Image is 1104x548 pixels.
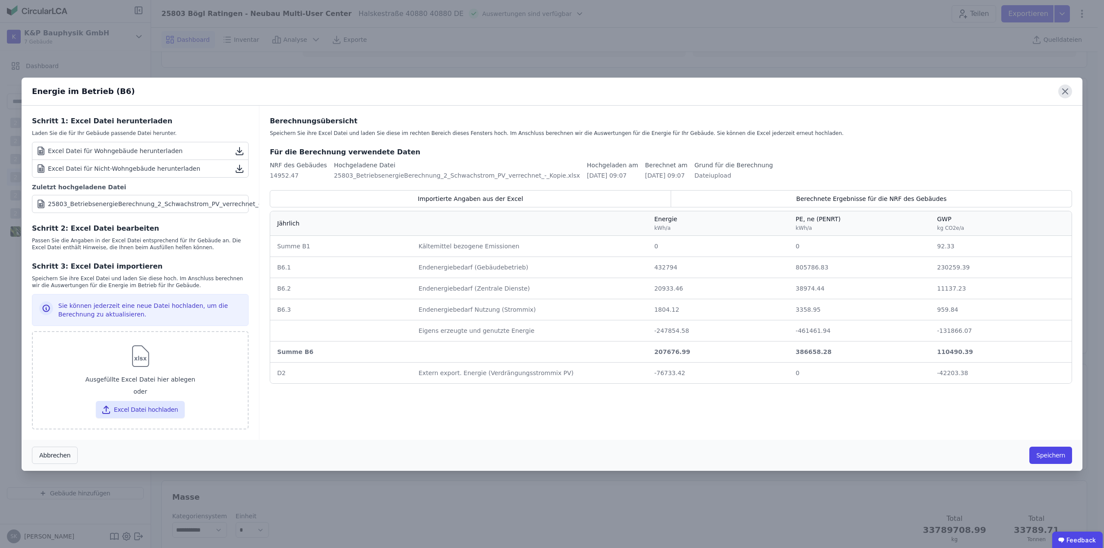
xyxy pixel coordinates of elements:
[937,327,972,334] span: -131866.07
[937,348,973,355] span: 110490.39
[1029,447,1072,464] button: Speichern
[36,163,200,174] div: Excel Datei für Nicht-Wohngebäude herunterladen
[937,243,954,250] span: 92.33
[277,242,405,251] div: Summe B1
[270,116,1072,126] div: Berechnungsübersicht
[419,370,574,376] span: Extern export. Energie (Verdrängungsstrommix PV)
[937,264,970,271] span: 230259.39
[32,275,249,289] div: Speichern Sie ihre Excel Datei und laden Sie diese hoch. Im Anschluss berechnen wir die Auswertun...
[40,372,241,387] div: Ausgefüllte Excel Datei hier ablegen
[796,306,821,313] span: 3358.95
[419,243,520,250] span: Kältemittel bezogene Emissionen
[796,215,841,232] div: PE, ne (PENRT)
[654,243,658,250] span: 0
[796,348,832,355] span: 386658.28
[32,237,249,251] div: Passen Sie die Angaben in der Excel Datei entsprechend für Ihr Gebäude an. Die Excel Datei enthäl...
[126,342,155,370] img: svg%3e
[694,161,773,169] div: Grund für die Berechnung
[796,243,800,250] span: 0
[48,200,294,208] div: 25803_BetriebsenergieBerechnung_2_Schwachstrom_PV_verrechnet_-_Kopie.xlsx
[270,130,1072,137] div: Speichern Sie ihre Excel Datei und laden Sie diese im rechten Bereich dieses Fensters hoch. Im An...
[796,264,829,271] span: 805786.83
[694,171,773,180] div: Dateiupload
[654,215,677,232] div: Energie
[277,305,405,314] div: B6.3
[32,160,248,177] a: Excel Datei für Nicht-Wohngebäude herunterladen
[334,161,580,169] div: Hochgeladene Datei
[796,194,946,203] span: Berechnete Ergebnisse für die NRF des Gebäudes
[32,447,78,464] button: Abbrechen
[937,285,966,292] span: 11137.23
[796,370,800,376] span: 0
[419,306,536,313] span: Endenergiebedarf Nutzung (Strommix)
[645,171,688,180] div: [DATE] 09:07
[937,370,968,376] span: -42203.38
[418,194,523,203] span: Importierte Angaben aus der Excel
[334,171,580,180] div: 25803_BetriebsenergieBerechnung_2_Schwachstrom_PV_verrechnet_-_Kopie.xlsx
[654,264,677,271] span: 432794
[654,348,690,355] span: 207676.99
[32,130,249,137] div: Laden Sie die für Ihr Gebäude passende Datei herunter.
[654,306,679,313] span: 1804.12
[40,387,241,398] div: oder
[32,195,249,213] a: 25803_BetriebsenergieBerechnung_2_Schwachstrom_PV_verrechnet_-_Kopie.xlsx
[587,171,638,180] div: [DATE] 09:07
[32,183,249,191] div: Zuletzt hochgeladene Datei
[270,171,327,180] div: 14952.47
[937,215,964,232] div: GWP
[419,327,534,334] span: Eigens erzeugte und genutzte Energie
[32,223,249,234] div: Schritt 2: Excel Datei bearbeiten
[277,219,300,228] div: Jährlich
[796,225,812,231] span: kWh/a
[270,161,327,169] div: NRF des Gebäudes
[419,285,530,292] span: Endenergiebedarf (Zentrale Dienste)
[270,147,1072,157] div: Für die Berechnung verwendete Daten
[36,146,183,156] div: Excel Datei für Wohngebäude herunterladen
[587,161,638,169] div: Hochgeladen am
[937,306,958,313] span: 959.84
[277,369,405,377] div: D2
[32,261,249,272] div: Schritt 3: Excel Datei importieren
[654,327,689,334] span: -247854.58
[32,85,135,97] div: Energie im Betrieb (B6)
[796,285,825,292] span: 38974.44
[937,225,964,231] span: kg CO2e/a
[654,370,685,376] span: -76733.42
[32,142,248,160] a: Excel Datei für Wohngebäude herunterladen
[654,285,683,292] span: 20933.46
[277,284,405,293] div: B6.2
[32,116,249,126] div: Schritt 1: Excel Datei herunterladen
[654,225,671,231] span: kWh/a
[58,301,241,319] div: Sie können jederzeit eine neue Datei hochladen, um die Berechnung zu aktualisieren.
[796,327,831,334] span: -461461.94
[277,263,405,272] div: B6.1
[277,348,405,356] div: Summe B6
[645,161,688,169] div: Berechnet am
[419,264,528,271] span: Endenergiebedarf (Gebäudebetrieb)
[96,401,185,418] button: Excel Datei hochladen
